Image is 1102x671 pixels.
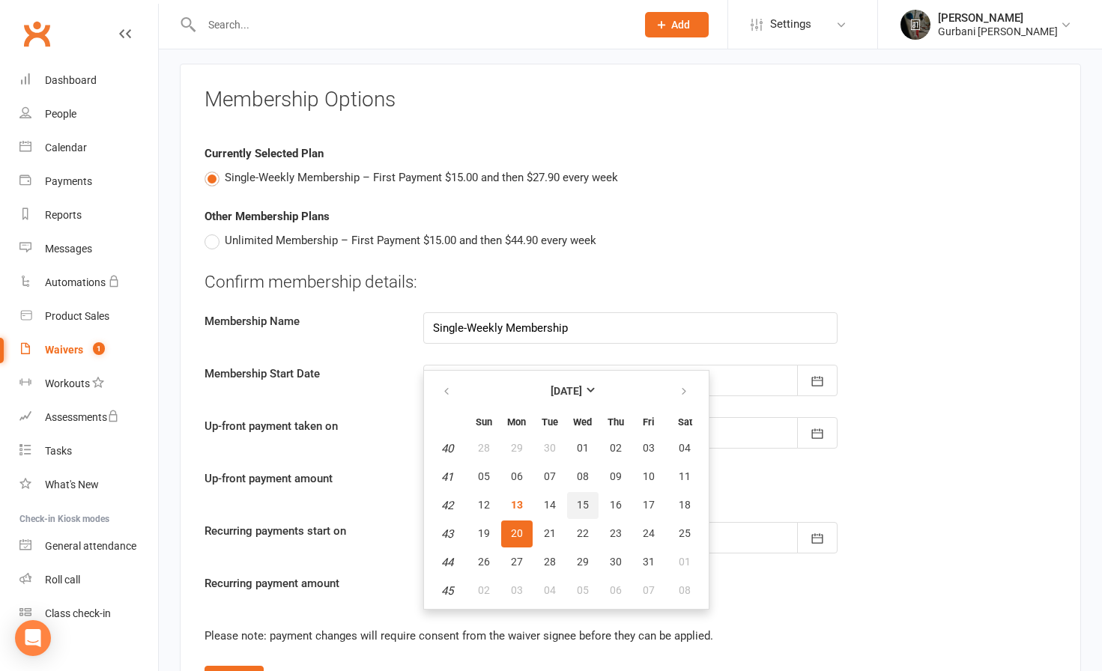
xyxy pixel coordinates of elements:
[19,64,158,97] a: Dashboard
[501,435,533,462] button: 29
[478,499,490,511] span: 12
[501,520,533,547] button: 20
[45,74,97,86] div: Dashboard
[19,597,158,631] a: Class kiosk mode
[573,416,592,428] small: Wednesday
[205,147,324,160] strong: Currently Selected Plan
[19,401,158,434] a: Assessments
[19,198,158,232] a: Reports
[600,435,632,462] button: 02
[610,499,622,511] span: 16
[679,527,691,539] span: 25
[193,522,412,540] label: Recurring payments start on
[600,464,632,491] button: 09
[577,556,589,568] span: 29
[678,416,692,428] small: Saturday
[441,527,453,541] em: 43
[45,540,136,552] div: General attendance
[600,549,632,576] button: 30
[19,367,158,401] a: Workouts
[679,442,691,454] span: 04
[671,19,690,31] span: Add
[544,556,556,568] span: 28
[544,584,556,596] span: 04
[610,442,622,454] span: 02
[476,416,492,428] small: Sunday
[770,7,811,41] span: Settings
[18,15,55,52] a: Clubworx
[468,520,500,547] button: 19
[534,577,566,604] button: 04
[610,527,622,539] span: 23
[193,470,412,488] label: Up-front payment amount
[468,492,500,519] button: 12
[468,464,500,491] button: 05
[501,577,533,604] button: 03
[577,470,589,482] span: 08
[567,577,599,604] button: 05
[45,175,92,187] div: Payments
[544,527,556,539] span: 21
[534,549,566,576] button: 28
[45,243,92,255] div: Messages
[19,300,158,333] a: Product Sales
[567,549,599,576] button: 29
[478,584,490,596] span: 02
[19,333,158,367] a: Waivers 1
[45,310,109,322] div: Product Sales
[19,468,158,502] a: What's New
[567,464,599,491] button: 08
[193,312,412,330] label: Membership Name
[577,499,589,511] span: 15
[197,14,626,35] input: Search...
[643,499,655,511] span: 17
[633,549,664,576] button: 31
[643,527,655,539] span: 24
[567,435,599,462] button: 01
[19,434,158,468] a: Tasks
[610,470,622,482] span: 09
[666,577,704,604] button: 08
[577,442,589,454] span: 01
[511,556,523,568] span: 27
[45,574,80,586] div: Roll call
[45,344,83,356] div: Waivers
[643,556,655,568] span: 31
[544,442,556,454] span: 30
[478,470,490,482] span: 05
[938,25,1058,38] div: Gurbani [PERSON_NAME]
[225,231,596,247] span: Unlimited Membership – First Payment $15.00 and then $44.90 every week
[45,445,72,457] div: Tasks
[511,442,523,454] span: 29
[501,549,533,576] button: 27
[45,607,111,619] div: Class check-in
[551,385,582,397] strong: [DATE]
[938,11,1058,25] div: [PERSON_NAME]
[643,584,655,596] span: 07
[205,88,1056,112] h3: Membership Options
[600,520,632,547] button: 23
[610,584,622,596] span: 06
[468,435,500,462] button: 28
[45,377,90,389] div: Workouts
[193,417,412,435] label: Up-front payment taken on
[19,266,158,300] a: Automations
[511,584,523,596] span: 03
[19,97,158,131] a: People
[501,464,533,491] button: 06
[567,492,599,519] button: 15
[441,442,453,455] em: 40
[19,232,158,266] a: Messages
[441,584,453,598] em: 45
[478,527,490,539] span: 19
[645,12,709,37] button: Add
[600,492,632,519] button: 16
[679,556,691,568] span: 01
[633,520,664,547] button: 24
[633,577,664,604] button: 07
[666,464,704,491] button: 11
[666,549,704,576] button: 01
[643,416,654,428] small: Friday
[679,470,691,482] span: 11
[666,520,704,547] button: 25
